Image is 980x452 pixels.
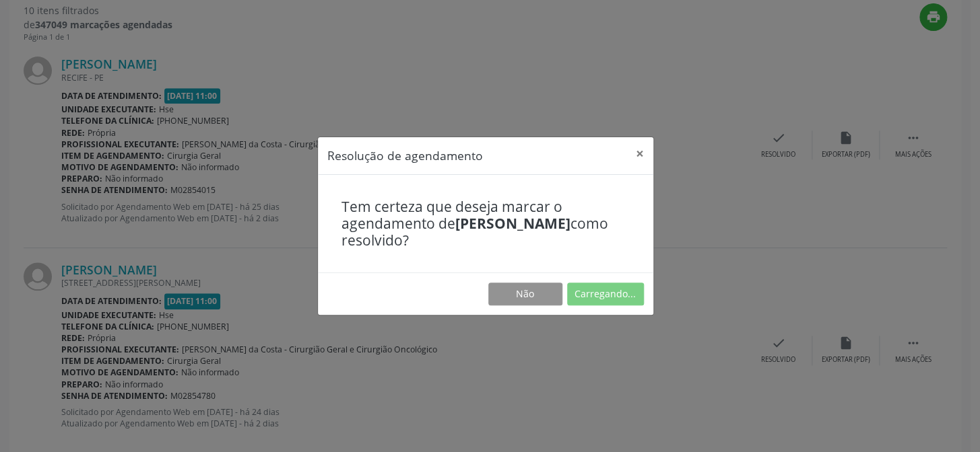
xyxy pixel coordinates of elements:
h5: Resolução de agendamento [327,147,483,164]
h4: Tem certeza que deseja marcar o agendamento de como resolvido? [341,198,630,250]
button: Não [488,282,562,305]
b: [PERSON_NAME] [455,214,570,233]
button: Carregando... [567,282,644,305]
button: Close [626,137,653,170]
